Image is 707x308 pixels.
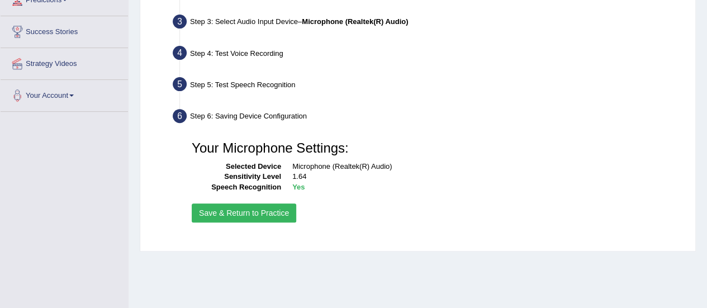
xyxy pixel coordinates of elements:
[168,106,690,130] div: Step 6: Saving Device Configuration
[298,17,408,26] span: –
[302,17,408,26] b: Microphone (Realtek(R) Audio)
[1,48,128,76] a: Strategy Videos
[168,11,690,36] div: Step 3: Select Audio Input Device
[192,182,281,193] dt: Speech Recognition
[292,162,677,172] dd: Microphone (Realtek(R) Audio)
[168,74,690,98] div: Step 5: Test Speech Recognition
[292,172,677,182] dd: 1.64
[192,162,281,172] dt: Selected Device
[168,42,690,67] div: Step 4: Test Voice Recording
[192,172,281,182] dt: Sensitivity Level
[192,203,296,222] button: Save & Return to Practice
[1,80,128,108] a: Your Account
[192,141,677,155] h3: Your Microphone Settings:
[1,16,128,44] a: Success Stories
[292,183,305,191] b: Yes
